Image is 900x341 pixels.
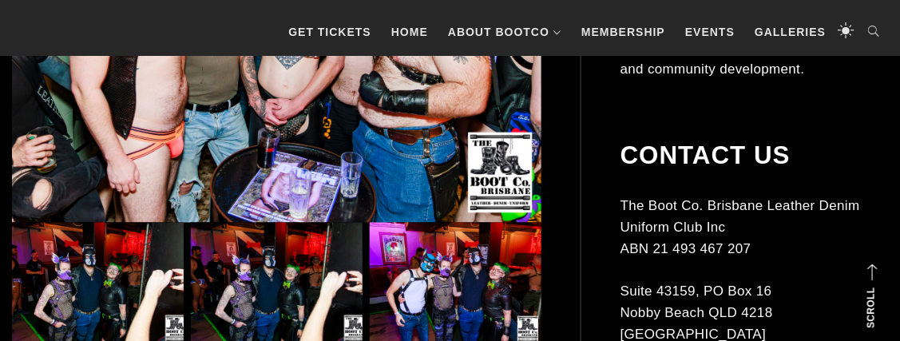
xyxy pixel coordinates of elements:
a: Home [383,8,436,56]
a: Events [677,8,743,56]
a: GET TICKETS [280,8,379,56]
p: The Boot Co. Brisbane Leather Denim Uniform Club Inc ABN 21 493 467 207 [620,196,888,261]
a: Membership [573,8,673,56]
strong: Scroll [866,287,877,328]
a: About BootCo [440,8,569,56]
a: Galleries [747,8,834,56]
h2: Contact Us [620,141,888,172]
